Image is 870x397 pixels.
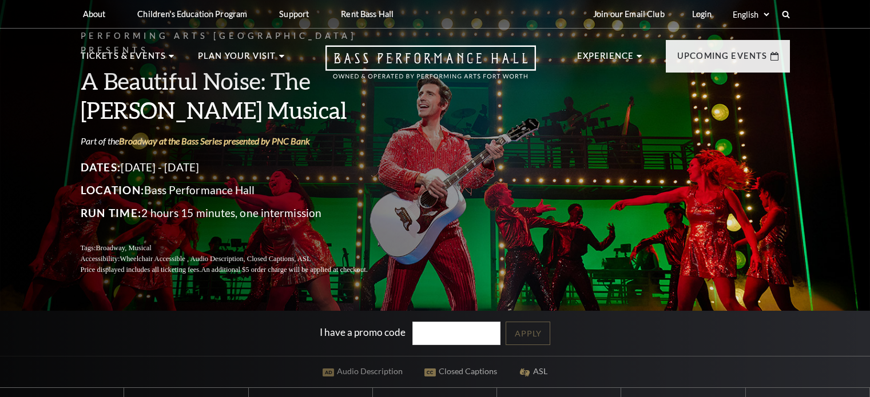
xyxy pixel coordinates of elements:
[198,49,276,70] p: Plan Your Visit
[81,66,395,125] h3: A Beautiful Noise: The [PERSON_NAME] Musical
[81,49,166,70] p: Tickets & Events
[81,264,395,275] p: Price displayed includes all ticketing fees.
[120,255,311,263] span: Wheelchair Accessible , Audio Description, Closed Captions, ASL
[119,135,310,146] a: Broadway at the Bass Series presented by PNC Bank
[81,158,395,177] p: [DATE] - [DATE]
[81,206,142,219] span: Run Time:
[81,243,395,254] p: Tags:
[341,9,394,19] p: Rent Bass Hall
[81,161,121,174] span: Dates:
[81,183,145,197] span: Location:
[96,244,151,252] span: Broadway, Musical
[81,204,395,222] p: 2 hours 15 minutes, one intermission
[677,49,768,70] p: Upcoming Events
[279,9,309,19] p: Support
[320,326,406,338] label: I have a promo code
[81,181,395,199] p: Bass Performance Hall
[81,135,395,147] p: Part of the
[81,254,395,264] p: Accessibility:
[201,266,367,274] span: An additional $5 order charge will be applied at checkout.
[577,49,634,70] p: Experience
[730,9,771,20] select: Select:
[83,9,106,19] p: About
[137,9,247,19] p: Children's Education Program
